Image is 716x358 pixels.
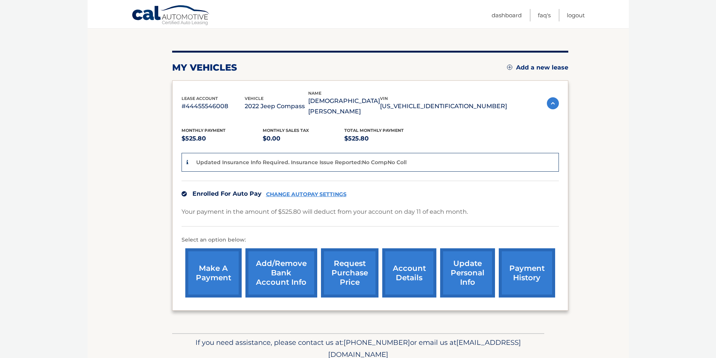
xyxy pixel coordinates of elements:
[182,236,559,245] p: Select an option below:
[182,133,263,144] p: $525.80
[245,96,263,101] span: vehicle
[344,128,404,133] span: Total Monthly Payment
[321,248,378,298] a: request purchase price
[492,9,522,21] a: Dashboard
[567,9,585,21] a: Logout
[499,248,555,298] a: payment history
[380,96,388,101] span: vin
[245,101,308,112] p: 2022 Jeep Compass
[344,133,426,144] p: $525.80
[263,133,344,144] p: $0.00
[263,128,309,133] span: Monthly sales Tax
[185,248,242,298] a: make a payment
[344,338,410,347] span: [PHONE_NUMBER]
[382,248,436,298] a: account details
[182,96,218,101] span: lease account
[266,191,347,198] a: CHANGE AUTOPAY SETTINGS
[196,159,407,166] p: Updated Insurance Info Required. Insurance Issue Reported:No CompNo Coll
[308,91,321,96] span: name
[172,62,237,73] h2: my vehicles
[245,248,317,298] a: Add/Remove bank account info
[308,96,380,117] p: [DEMOGRAPHIC_DATA][PERSON_NAME]
[192,190,262,197] span: Enrolled For Auto Pay
[182,101,245,112] p: #44455546008
[440,248,495,298] a: update personal info
[507,64,568,71] a: Add a new lease
[507,65,512,70] img: add.svg
[182,191,187,196] img: check.svg
[182,128,226,133] span: Monthly Payment
[538,9,551,21] a: FAQ's
[182,207,468,217] p: Your payment in the amount of $525.80 will deduct from your account on day 11 of each month.
[132,5,210,27] a: Cal Automotive
[380,101,507,112] p: [US_VEHICLE_IDENTIFICATION_NUMBER]
[547,97,559,109] img: accordion-active.svg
